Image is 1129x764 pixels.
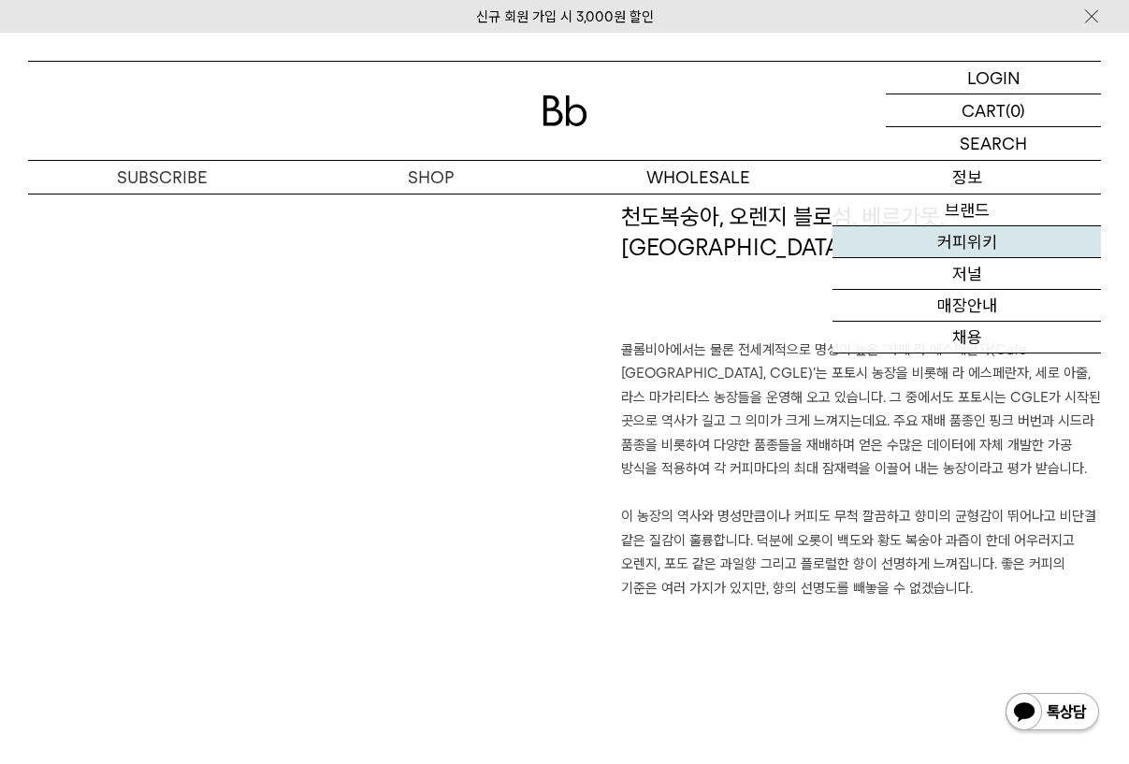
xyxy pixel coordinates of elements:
[476,8,654,25] a: 신규 회원 가입 시 3,000원 할인
[543,95,587,126] img: 로고
[832,226,1101,258] a: 커피위키
[832,161,1101,194] p: 정보
[297,161,565,194] a: SHOP
[832,322,1101,353] a: 채용
[28,161,297,194] a: SUBSCRIBE
[1006,94,1025,126] p: (0)
[962,94,1006,126] p: CART
[621,339,1102,482] p: 콜롬비아에서는 물론 전세계적으로 명성이 높은 '카페 라 에스페란자(Cafe [GEOGRAPHIC_DATA], CGLE)’는 포토시 농장을 비롯해 라 에스페란자, 세로 아줄, ...
[832,258,1101,290] a: 저널
[621,201,1102,339] h1: 천도복숭아, 오렌지 블로섬, 베르가못, [GEOGRAPHIC_DATA]
[621,505,1102,600] p: 이 농장의 역사와 명성만큼이나 커피도 무척 깔끔하고 향미의 균형감이 뛰어나고 비단결 같은 질감이 훌륭합니다. 덕분에 오롯이 백도와 황도 복숭아 과즙이 한데 어우러지고 오렌지,...
[832,290,1101,322] a: 매장안내
[565,161,833,194] p: WHOLESALE
[967,62,1020,94] p: LOGIN
[886,62,1101,94] a: LOGIN
[960,127,1027,160] p: SEARCH
[832,195,1101,226] a: 브랜드
[1004,691,1101,736] img: 카카오톡 채널 1:1 채팅 버튼
[886,94,1101,127] a: CART (0)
